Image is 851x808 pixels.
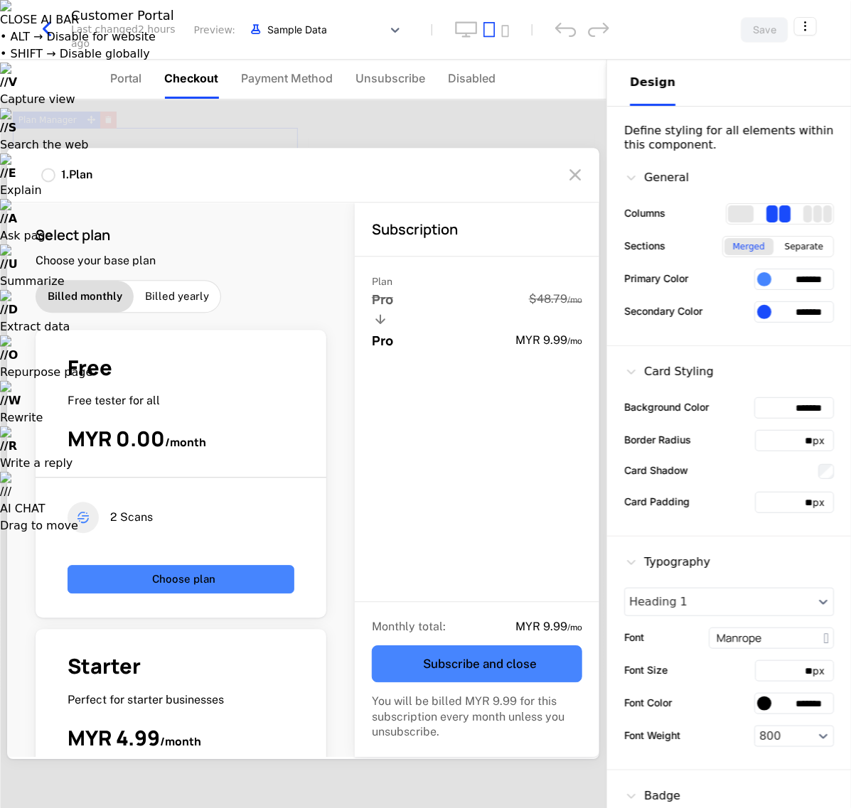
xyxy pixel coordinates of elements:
label: Font Color [624,695,672,710]
span: Monthly total : [372,620,446,633]
div: Badge [624,787,680,804]
div: px [813,664,833,678]
button: Choose plan [68,565,294,593]
label: Font [624,630,644,645]
div: Typography [624,554,710,571]
sub: / mo [567,623,582,632]
label: Font Weight [624,728,680,743]
button: Subscribe and close [372,646,582,683]
span: Starter [68,652,141,681]
label: Font Size [624,662,668,677]
span: MYR 9.99 [515,620,582,633]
